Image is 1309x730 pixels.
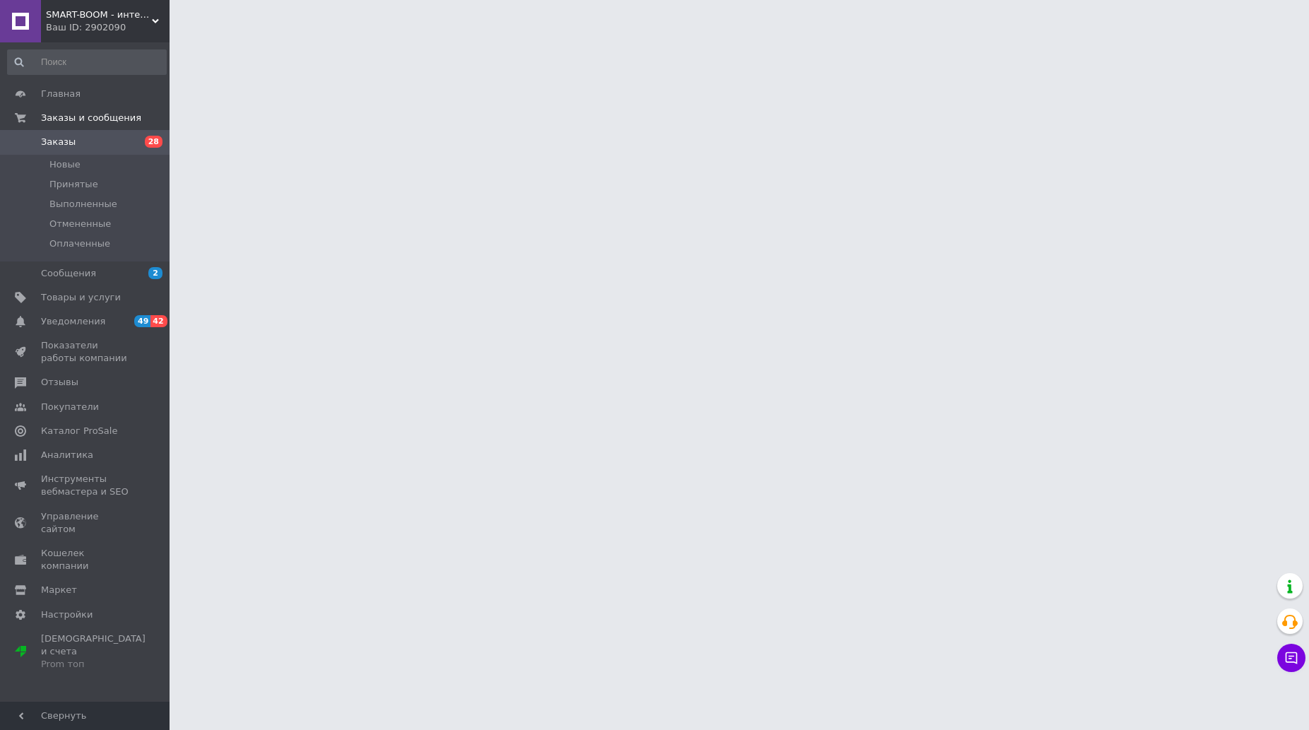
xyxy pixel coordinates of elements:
[46,8,152,21] span: SMART-BOOM - интернет магазин электроники
[41,315,105,328] span: Уведомления
[41,632,146,671] span: [DEMOGRAPHIC_DATA] и счета
[49,158,81,171] span: Новые
[145,136,162,148] span: 28
[134,315,150,327] span: 49
[41,473,131,498] span: Инструменты вебмастера и SEO
[150,315,167,327] span: 42
[7,49,167,75] input: Поиск
[41,401,99,413] span: Покупатели
[49,237,110,250] span: Оплаченные
[41,291,121,304] span: Товары и услуги
[41,449,93,461] span: Аналитика
[49,198,117,211] span: Выполненные
[41,376,78,389] span: Отзывы
[49,178,98,191] span: Принятые
[41,608,93,621] span: Настройки
[41,88,81,100] span: Главная
[41,584,77,596] span: Маркет
[41,425,117,437] span: Каталог ProSale
[1277,644,1305,672] button: Чат с покупателем
[41,510,131,536] span: Управление сайтом
[41,339,131,365] span: Показатели работы компании
[41,136,76,148] span: Заказы
[49,218,111,230] span: Отмененные
[41,267,96,280] span: Сообщения
[41,547,131,572] span: Кошелек компании
[41,658,146,671] div: Prom топ
[41,112,141,124] span: Заказы и сообщения
[46,21,170,34] div: Ваш ID: 2902090
[148,267,162,279] span: 2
